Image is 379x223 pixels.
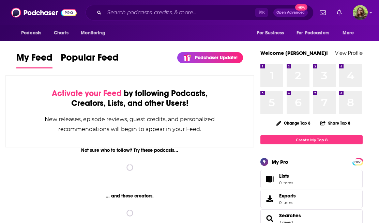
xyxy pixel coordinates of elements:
[16,27,50,39] button: open menu
[260,170,363,188] a: Lists
[61,52,119,67] span: Popular Feed
[263,194,276,204] span: Exports
[52,88,122,98] span: Activate your Feed
[263,174,276,184] span: Lists
[16,52,52,67] span: My Feed
[353,159,362,164] a: PRO
[49,27,73,39] a: Charts
[272,159,288,165] div: My Pro
[279,200,296,205] span: 0 items
[255,8,268,17] span: ⌘ K
[297,28,329,38] span: For Podcasters
[5,147,254,153] div: Not sure who to follow? Try these podcasts...
[260,50,328,56] a: Welcome [PERSON_NAME]!
[273,9,308,17] button: Open AdvancedNew
[334,7,345,18] a: Show notifications dropdown
[320,116,351,130] button: Share Top 8
[104,7,255,18] input: Search podcasts, credits, & more...
[195,55,238,61] p: Podchaser Update!
[279,193,296,199] span: Exports
[257,28,284,38] span: For Business
[54,28,69,38] span: Charts
[353,5,368,20] button: Show profile menu
[292,27,339,39] button: open menu
[279,173,289,179] span: Lists
[81,28,105,38] span: Monitoring
[272,119,315,127] button: Change Top 8
[317,7,329,18] a: Show notifications dropdown
[335,50,363,56] a: View Profile
[276,11,305,14] span: Open Advanced
[338,27,363,39] button: open menu
[86,5,314,20] div: Search podcasts, credits, & more...
[40,89,219,108] div: by following Podcasts, Creators, Lists, and other Users!
[343,28,354,38] span: More
[260,135,363,144] a: Create My Top 8
[40,114,219,134] div: New releases, episode reviews, guest credits, and personalized recommendations will begin to appe...
[353,159,362,164] span: PRO
[11,6,77,19] img: Podchaser - Follow, Share and Rate Podcasts
[353,5,368,20] img: User Profile
[279,212,301,219] a: Searches
[5,193,254,199] div: ... and these creators.
[260,190,363,208] a: Exports
[76,27,114,39] button: open menu
[61,52,119,68] a: Popular Feed
[279,173,293,179] span: Lists
[21,28,41,38] span: Podcasts
[252,27,292,39] button: open menu
[295,4,307,11] span: New
[279,180,293,185] span: 0 items
[353,5,368,20] span: Logged in as reagan34226
[16,52,52,68] a: My Feed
